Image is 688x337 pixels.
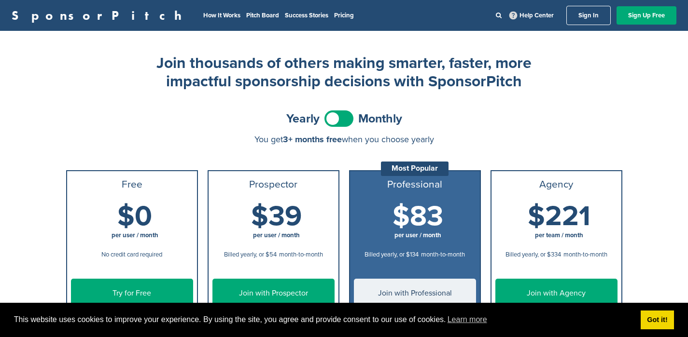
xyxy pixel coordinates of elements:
span: This website uses cookies to improve your experience. By using the site, you agree and provide co... [14,312,633,327]
span: Billed yearly, or $54 [224,251,277,258]
h3: Agency [495,179,618,190]
a: Sign In [566,6,611,25]
span: month-to-month [563,251,607,258]
a: Success Stories [285,12,328,19]
div: You get when you choose yearly [66,135,622,144]
a: Sign Up Free [617,6,676,25]
a: Join with Professional [354,279,476,308]
h3: Professional [354,179,476,190]
a: Help Center [507,10,556,21]
span: per user / month [253,231,300,239]
a: Join with Prospector [212,279,335,308]
a: SponsorPitch [12,9,188,22]
h3: Free [71,179,193,190]
h3: Prospector [212,179,335,190]
span: per user / month [112,231,158,239]
h2: Join thousands of others making smarter, faster, more impactful sponsorship decisions with Sponso... [151,54,537,91]
span: month-to-month [279,251,323,258]
a: Try for Free [71,279,193,308]
span: month-to-month [421,251,465,258]
span: Billed yearly, or $334 [505,251,561,258]
div: Most Popular [381,162,449,176]
a: Pitch Board [246,12,279,19]
span: No credit card required [101,251,162,258]
span: Yearly [286,113,320,125]
span: $0 [117,200,152,233]
span: $83 [393,200,443,233]
span: $39 [251,200,302,233]
span: 3+ months free [283,134,342,145]
a: Join with Agency [495,279,618,308]
span: $221 [528,200,590,233]
a: dismiss cookie message [641,310,674,330]
span: Monthly [358,113,402,125]
span: per user / month [394,231,441,239]
a: Pricing [334,12,354,19]
a: learn more about cookies [446,312,489,327]
a: How It Works [203,12,240,19]
span: Billed yearly, or $134 [365,251,419,258]
span: per team / month [535,231,583,239]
